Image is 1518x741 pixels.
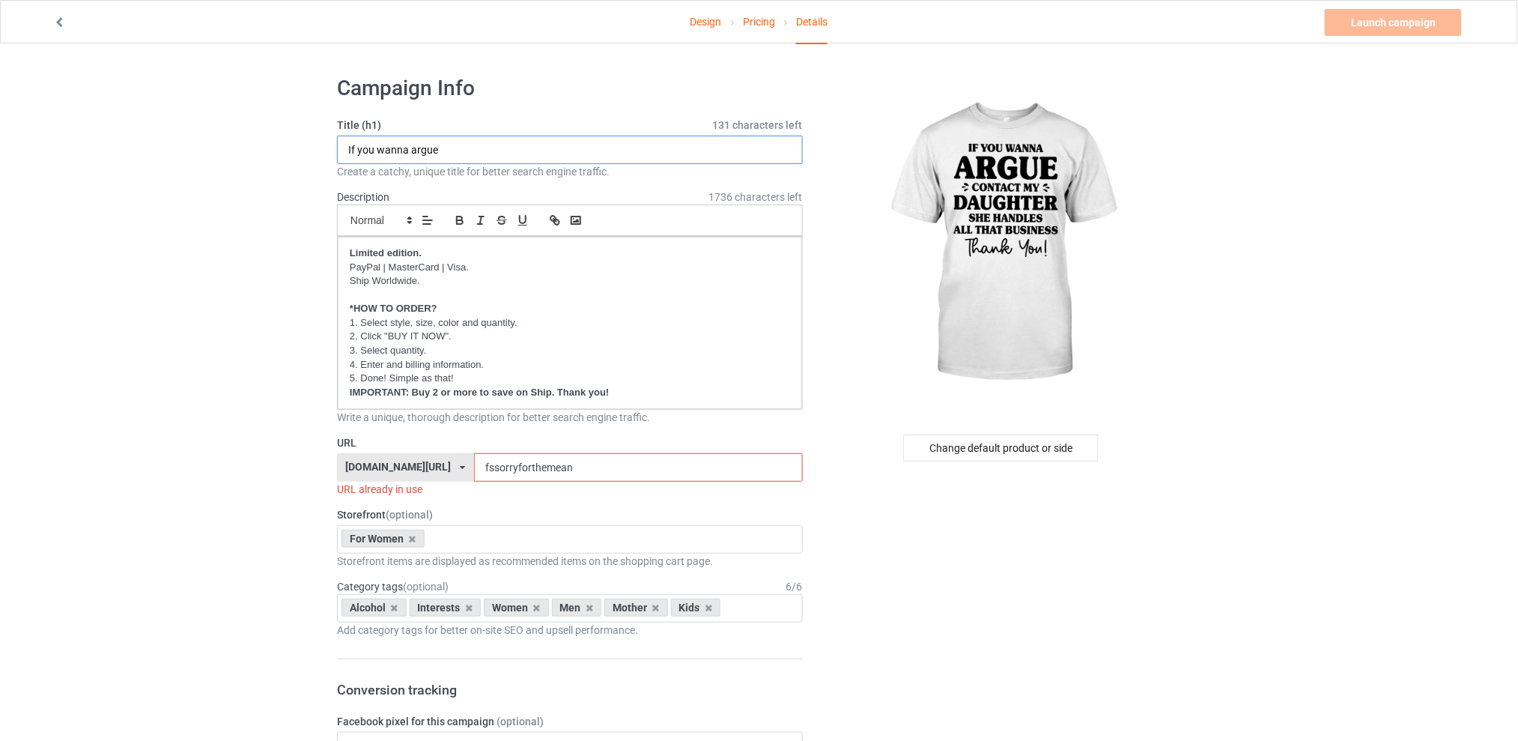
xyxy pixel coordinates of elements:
div: 6 / 6 [786,579,803,594]
h3: Conversion tracking [337,681,803,698]
strong: Limited edition. [350,247,422,258]
div: URL already in use [337,482,803,497]
div: Add category tags for better on-site SEO and upsell performance. [337,623,803,638]
div: Alcohol [341,599,407,617]
label: Title (h1) [337,118,803,133]
p: Ship Worldwide. [350,274,790,288]
span: (optional) [497,716,544,728]
div: Men [552,599,602,617]
a: Pricing [743,1,775,43]
p: 3. Select quantity. [350,344,790,358]
div: Kids [671,599,721,617]
label: Description [337,191,389,203]
p: 4. Enter and billing information. [350,358,790,372]
div: Mother [604,599,668,617]
strong: IMPORTANT: Buy 2 or more to save on Ship. Thank you! [350,387,609,398]
label: Category tags [337,579,449,594]
div: Women [484,599,549,617]
strong: *HOW TO ORDER? [350,303,437,314]
div: Change default product or side [903,435,1099,462]
div: Write a unique, thorough description for better search engine traffic. [337,410,803,425]
div: Storefront items are displayed as recommended items on the shopping cart page. [337,554,803,569]
span: (optional) [386,509,433,521]
p: 2. Click "BUY IT NOW". [350,330,790,344]
p: 5. Done! Simple as that! [350,372,790,386]
p: PayPal | MasterCard | Visa. [350,261,790,275]
div: Create a catchy, unique title for better search engine traffic. [337,164,803,179]
div: Details [796,1,828,44]
h1: Campaign Info [337,75,803,102]
div: Interests [410,599,482,617]
p: 1. Select style, size, color and quantity. [350,316,790,330]
span: (optional) [403,581,449,593]
div: For Women [341,530,425,548]
span: 1736 characters left [709,190,803,205]
label: Storefront [337,507,803,522]
span: 131 characters left [713,118,803,133]
div: [DOMAIN_NAME][URL] [346,462,452,472]
label: URL [337,435,803,450]
label: Facebook pixel for this campaign [337,714,803,729]
a: Design [690,1,722,43]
